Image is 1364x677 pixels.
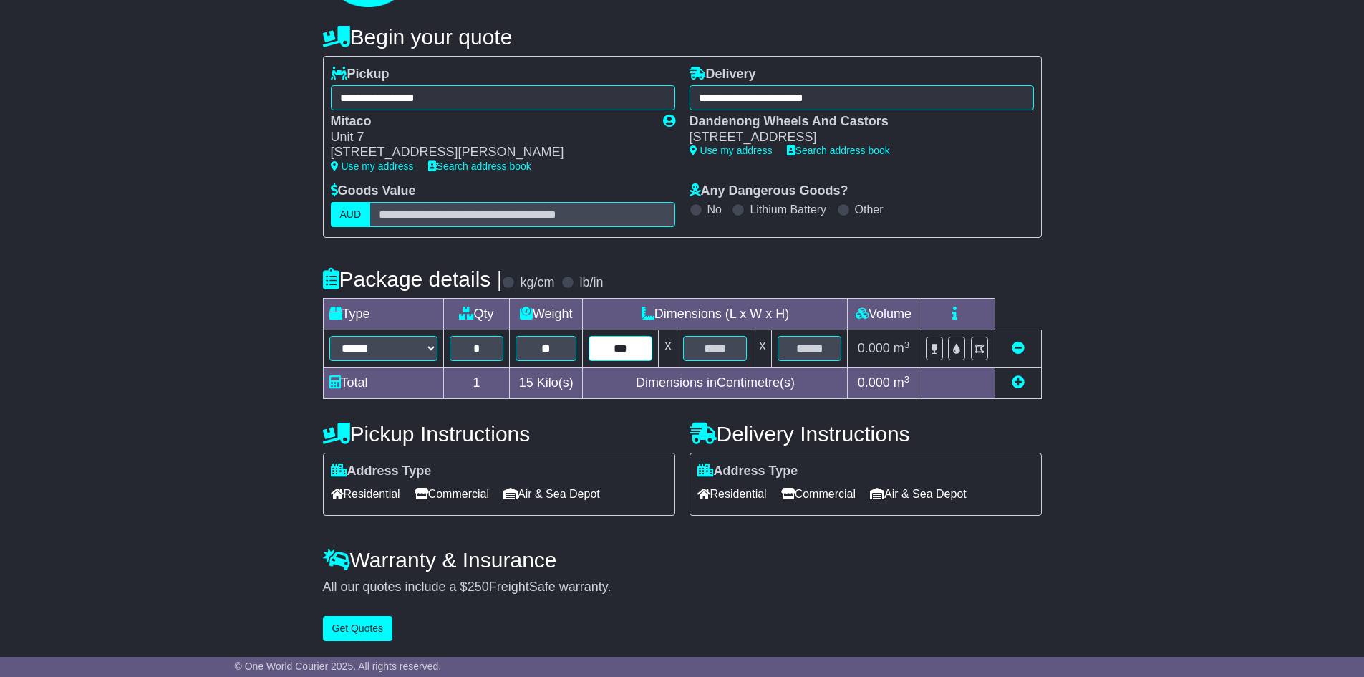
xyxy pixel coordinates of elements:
label: Pickup [331,67,390,82]
sup: 3 [904,340,910,350]
label: kg/cm [520,275,554,291]
span: 15 [519,375,533,390]
label: Address Type [331,464,432,479]
span: Air & Sea Depot [503,483,600,505]
span: m [894,375,910,390]
a: Remove this item [1012,341,1025,355]
div: Mitaco [331,114,649,130]
span: © One World Courier 2025. All rights reserved. [235,661,442,672]
h4: Package details | [323,267,503,291]
label: No [707,203,722,216]
td: Total [323,368,443,399]
label: Lithium Battery [750,203,826,216]
span: m [894,341,910,355]
div: [STREET_ADDRESS][PERSON_NAME] [331,145,649,160]
button: Get Quotes [323,616,393,641]
label: Any Dangerous Goods? [690,183,848,199]
a: Add new item [1012,375,1025,390]
td: Dimensions (L x W x H) [583,299,848,330]
label: Address Type [697,464,798,479]
span: Residential [697,483,767,505]
label: Delivery [690,67,756,82]
td: Type [323,299,443,330]
a: Search address book [428,160,531,172]
div: All our quotes include a $ FreightSafe warranty. [323,580,1042,595]
sup: 3 [904,374,910,385]
h4: Warranty & Insurance [323,548,1042,572]
td: Volume [848,299,919,330]
div: Unit 7 [331,130,649,145]
a: Use my address [690,145,773,156]
label: AUD [331,202,371,227]
label: lb/in [579,275,603,291]
h4: Delivery Instructions [690,422,1042,446]
div: [STREET_ADDRESS] [690,130,1020,145]
td: x [753,330,772,368]
td: Qty [443,299,509,330]
td: 1 [443,368,509,399]
span: 0.000 [858,341,890,355]
td: x [659,330,677,368]
td: Kilo(s) [510,368,583,399]
td: Weight [510,299,583,330]
a: Use my address [331,160,414,172]
a: Search address book [787,145,890,156]
label: Other [855,203,884,216]
span: Commercial [415,483,489,505]
h4: Pickup Instructions [323,422,675,446]
span: 250 [468,580,489,594]
label: Goods Value [331,183,416,199]
h4: Begin your quote [323,25,1042,49]
span: Residential [331,483,400,505]
span: 0.000 [858,375,890,390]
span: Air & Sea Depot [870,483,967,505]
td: Dimensions in Centimetre(s) [583,368,848,399]
div: Dandenong Wheels And Castors [690,114,1020,130]
span: Commercial [781,483,856,505]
